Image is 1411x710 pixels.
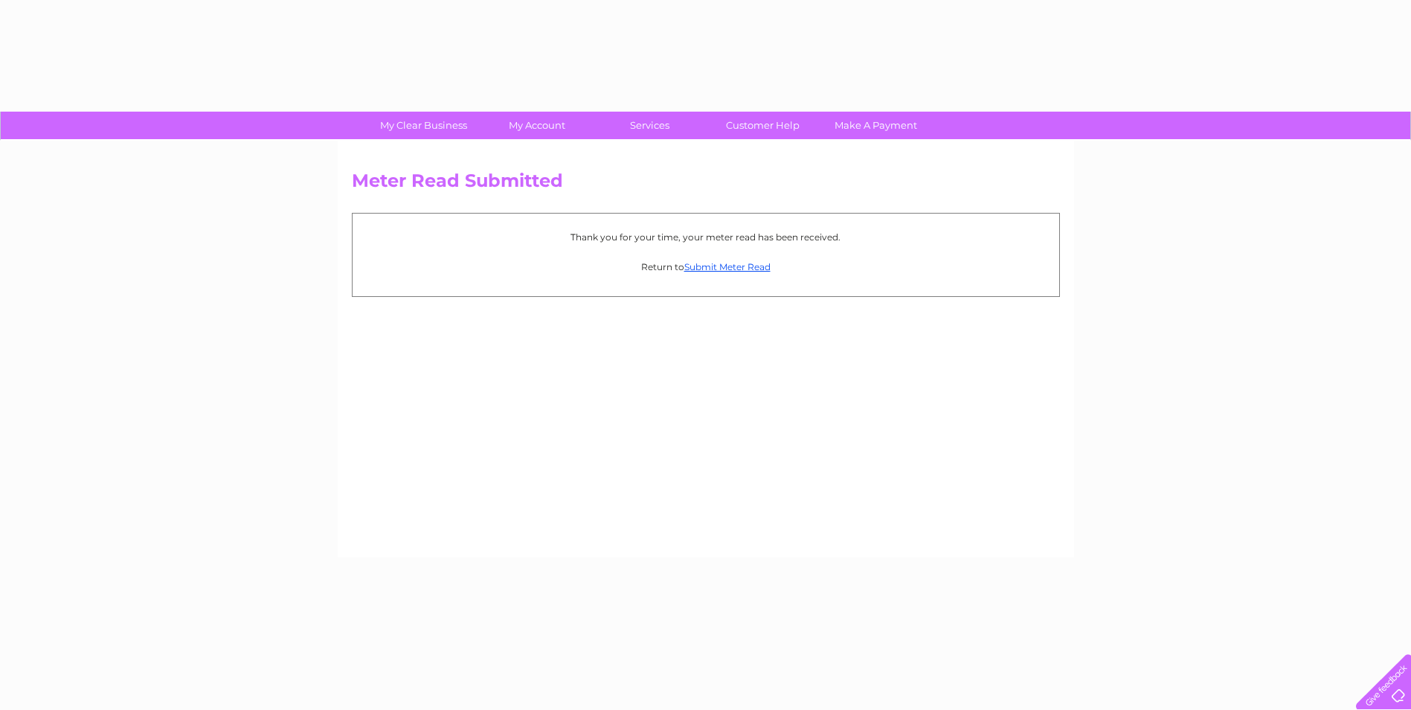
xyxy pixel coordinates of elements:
[701,112,824,139] a: Customer Help
[588,112,711,139] a: Services
[360,260,1052,274] p: Return to
[475,112,598,139] a: My Account
[684,261,771,272] a: Submit Meter Read
[360,230,1052,244] p: Thank you for your time, your meter read has been received.
[362,112,485,139] a: My Clear Business
[814,112,937,139] a: Make A Payment
[352,170,1060,199] h2: Meter Read Submitted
